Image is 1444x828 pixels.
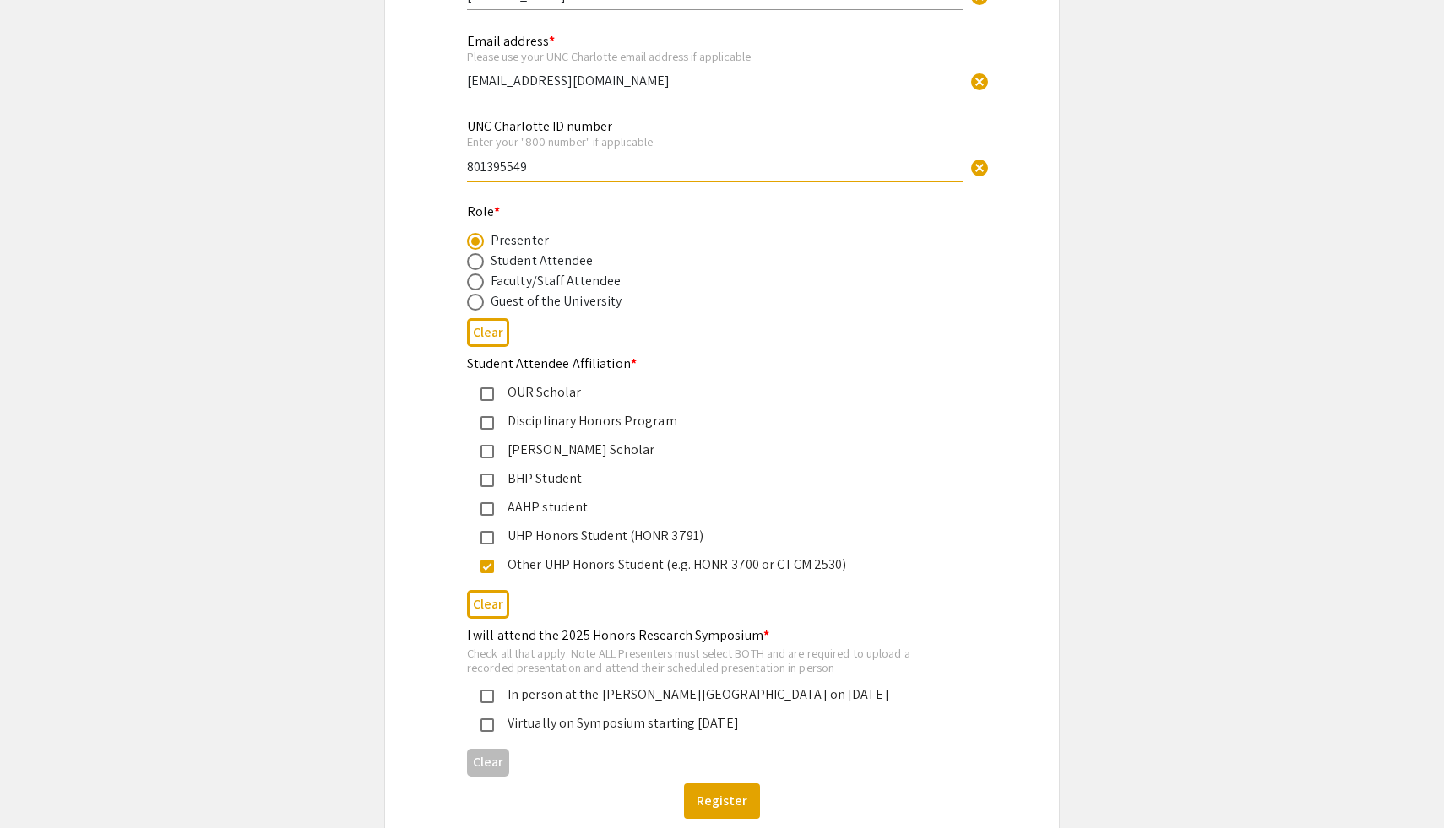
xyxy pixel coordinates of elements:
mat-label: UNC Charlotte ID number [467,117,612,135]
mat-label: Student Attendee Affiliation [467,354,637,372]
div: UHP Honors Student (HONR 3791) [494,526,936,546]
div: Student Attendee [491,251,594,271]
div: Check all that apply. Note ALL Presenters must select BOTH and are required to upload a recorded ... [467,646,950,675]
div: Please use your UNC Charlotte email address if applicable [467,49,963,64]
iframe: Chat [13,752,72,815]
mat-label: Email address [467,32,555,50]
div: Disciplinary Honors Program [494,411,936,431]
button: Clear [467,318,509,346]
div: AAHP student [494,497,936,517]
input: Type Here [467,72,963,89]
button: Clear [963,64,996,98]
span: cancel [969,158,990,178]
div: Virtually on Symposium starting [DATE] [494,713,936,733]
input: Type Here [467,158,963,176]
button: Clear [467,590,509,618]
mat-label: I will attend the 2025 Honors Research Symposium [467,626,769,644]
div: OUR Scholar [494,382,936,403]
div: Guest of the University [491,291,622,311]
div: Enter your "800 number" if applicable [467,134,963,149]
div: Faculty/Staff Attendee [491,271,621,291]
div: BHP Student [494,468,936,489]
button: Clear [963,149,996,183]
button: Register [684,783,760,819]
div: In person at the [PERSON_NAME][GEOGRAPHIC_DATA] on [DATE] [494,685,936,705]
span: cancel [969,72,990,92]
div: Other UHP Honors Student (e.g. HONR 3700 or CTCM 2530) [494,555,936,575]
button: Clear [467,749,509,777]
mat-label: Role [467,203,501,220]
div: Presenter [491,230,549,251]
div: [PERSON_NAME] Scholar [494,440,936,460]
